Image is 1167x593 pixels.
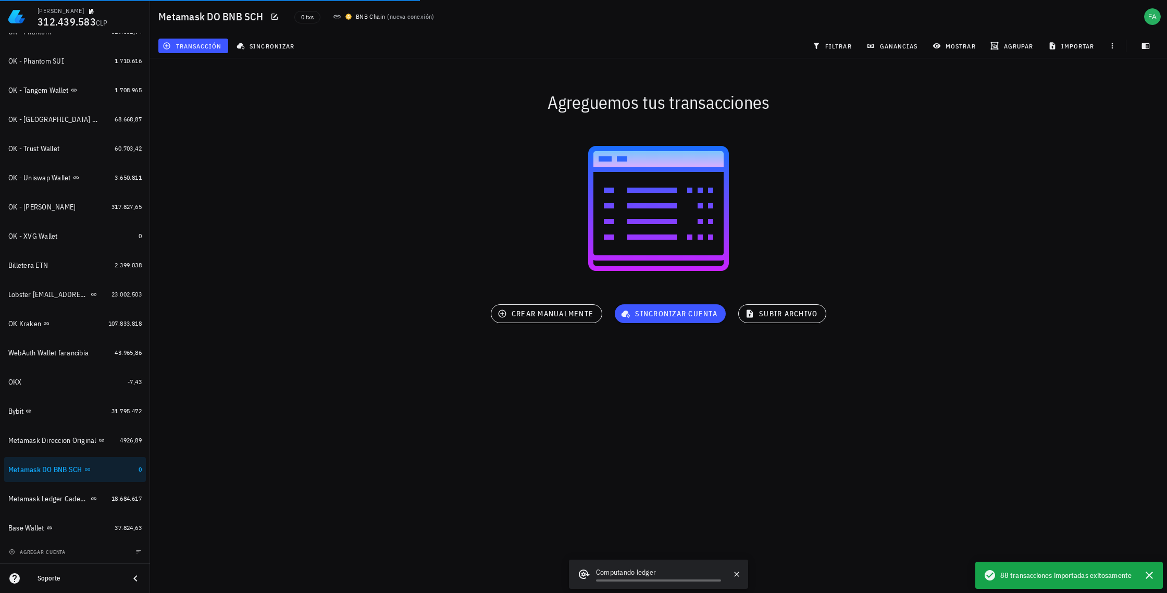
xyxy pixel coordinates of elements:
span: ganancias [868,42,917,50]
a: OK Kraken 107.833.818 [4,311,146,336]
button: filtrar [808,39,858,53]
a: WebAuth Wallet farancibia 43.965,86 [4,340,146,365]
a: Bybit 31.795.472 [4,399,146,424]
span: subir archivo [747,309,817,318]
span: 0 [139,232,142,240]
span: crear manualmente [500,309,593,318]
span: 0 txs [301,11,314,23]
div: OK - Tangem Wallet [8,86,69,95]
a: Metamask Ledger Cadenas Ethereum, Electroneum y Pulse 18.684.617 [4,486,146,511]
span: nueva conexión [390,13,432,20]
div: OK - [GEOGRAPHIC_DATA] Wallet [8,115,100,124]
span: 88 transacciones importadas exitosamente [1000,570,1132,581]
div: BNB Chain [356,11,386,22]
span: 107.833.818 [108,319,142,327]
a: OK - Trust Wallet 60.703,42 [4,136,146,161]
button: mostrar [928,39,982,53]
button: sincronizar cuenta [615,304,726,323]
a: OK - Phantom SUI 1.710.616 [4,48,146,73]
span: 3.650.811 [115,174,142,181]
div: OKX [8,378,22,387]
span: 2.399.038 [115,261,142,269]
span: 31.795.472 [111,407,142,415]
button: crear manualmente [491,304,602,323]
a: Lobster [EMAIL_ADDRESS][DOMAIN_NAME] 23.002.503 [4,282,146,307]
div: avatar [1144,8,1161,25]
div: OK - [PERSON_NAME] [8,203,76,212]
h1: Metamask DO BNB SCH [158,8,267,25]
a: Metamask DO BNB SCH 0 [4,457,146,482]
a: OK - [GEOGRAPHIC_DATA] Wallet 68.668,87 [4,107,146,132]
div: Base Wallet [8,524,44,533]
button: agrupar [986,39,1039,53]
div: Lobster [EMAIL_ADDRESS][DOMAIN_NAME] [8,290,89,299]
div: Billetera ETN [8,261,48,270]
a: Base Wallet 37.824,63 [4,515,146,540]
span: filtrar [814,42,852,50]
div: OK - XVG Wallet [8,232,58,241]
a: Billetera ETN 2.399.038 [4,253,146,278]
span: ( ) [387,11,434,22]
button: subir archivo [738,304,826,323]
a: OKX -7,43 [4,369,146,394]
span: transacción [165,42,221,50]
button: sincronizar [232,39,301,53]
span: CLP [96,18,108,28]
span: 1.710.616 [115,57,142,65]
div: [PERSON_NAME] [38,7,84,15]
div: OK Kraken [8,319,41,328]
span: sincronizar cuenta [623,309,717,318]
div: WebAuth Wallet farancibia [8,349,89,357]
span: 18.684.617 [111,495,142,502]
div: Metamask Direccion Original [8,436,96,445]
img: LedgiFi [8,8,25,25]
div: Metamask DO BNB SCH [8,465,82,474]
span: 37.824,63 [115,524,142,532]
span: 312.439.583 [38,15,96,29]
a: OK - XVG Wallet 0 [4,224,146,249]
span: 23.002.503 [111,290,142,298]
img: bnb.svg [345,14,352,20]
a: Metamask Direccion Original 4926,89 [4,428,146,453]
span: agrupar [992,42,1033,50]
a: OK - Tangem Wallet 1.708.965 [4,78,146,103]
a: OK - Uniswap Wallet 3.650.811 [4,165,146,190]
div: Metamask Ledger Cadenas Ethereum, Electroneum y Pulse [8,495,89,503]
a: OK - [PERSON_NAME] 317.827,65 [4,194,146,219]
button: agregar cuenta [6,547,70,557]
button: transacción [158,39,228,53]
span: sincronizar [239,42,294,50]
div: OK - Phantom SUI [8,57,64,66]
span: 60.703,42 [115,144,142,152]
div: Bybit [8,407,23,416]
div: OK - Uniswap Wallet [8,174,71,182]
span: 43.965,86 [115,349,142,356]
span: mostrar [935,42,976,50]
button: ganancias [862,39,924,53]
div: Soporte [38,574,121,583]
span: -7,43 [128,378,142,386]
span: 1.708.965 [115,86,142,94]
span: 317.827,65 [111,203,142,211]
span: 4926,89 [120,436,142,444]
div: Computando ledger [596,567,721,579]
div: OK - Trust Wallet [8,144,59,153]
span: agregar cuenta [11,549,66,555]
span: 68.668,87 [115,115,142,123]
span: importar [1050,42,1095,50]
span: 0 [139,465,142,473]
button: importar [1044,39,1101,53]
